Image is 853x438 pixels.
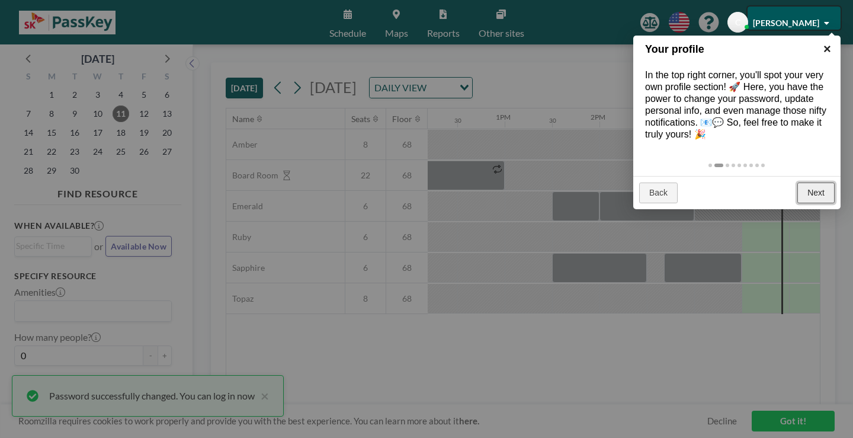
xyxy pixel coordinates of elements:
div: In the top right corner, you'll spot your very own profile section! 🚀 Here, you have the power to... [633,57,841,152]
a: Next [797,183,835,204]
h1: Your profile [645,41,810,57]
span: C [735,17,740,28]
a: Back [639,183,678,204]
a: × [814,36,841,62]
